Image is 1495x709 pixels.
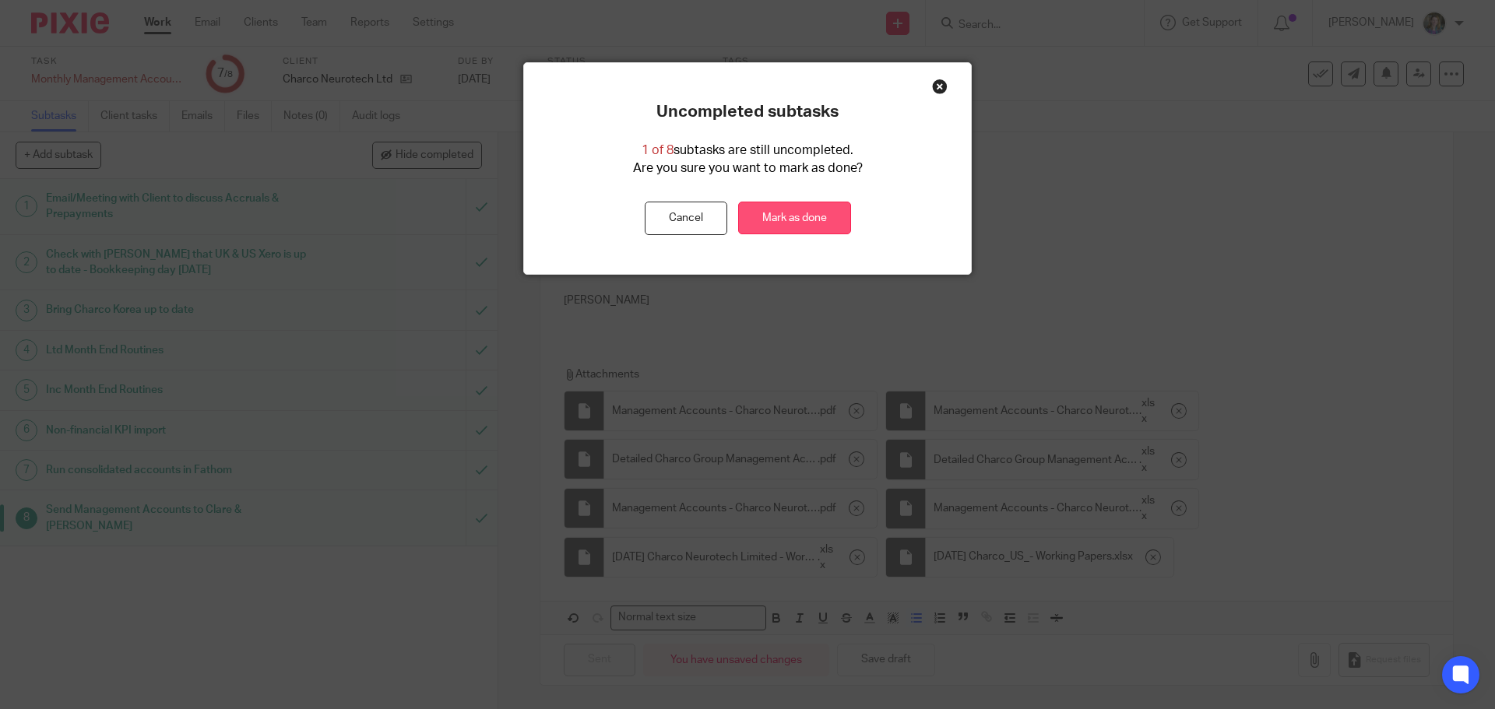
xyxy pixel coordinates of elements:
div: Close this dialog window [932,79,948,94]
span: 1 of 8 [642,144,674,156]
button: Cancel [645,202,727,235]
p: subtasks are still uncompleted. [642,142,853,160]
p: Are you sure you want to mark as done? [633,160,863,177]
p: Uncompleted subtasks [656,102,839,122]
a: Mark as done [738,202,851,235]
